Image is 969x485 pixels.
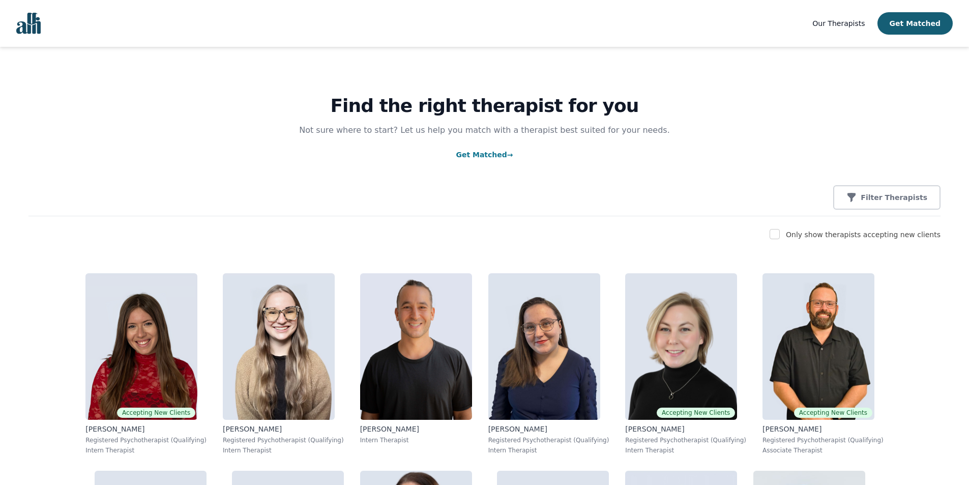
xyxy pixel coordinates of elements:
p: Registered Psychotherapist (Qualifying) [762,436,884,444]
span: Our Therapists [812,19,865,27]
button: Get Matched [877,12,953,35]
p: Registered Psychotherapist (Qualifying) [625,436,746,444]
p: Registered Psychotherapist (Qualifying) [85,436,207,444]
p: Intern Therapist [625,446,746,454]
p: [PERSON_NAME] [762,424,884,434]
p: [PERSON_NAME] [488,424,609,434]
p: [PERSON_NAME] [223,424,344,434]
a: Kavon_Banejad[PERSON_NAME]Intern Therapist [352,265,480,463]
p: Intern Therapist [360,436,472,444]
p: [PERSON_NAME] [85,424,207,434]
p: Intern Therapist [85,446,207,454]
button: Filter Therapists [833,185,941,210]
span: → [507,151,513,159]
span: Accepting New Clients [657,408,735,418]
a: Jocelyn_CrawfordAccepting New Clients[PERSON_NAME]Registered Psychotherapist (Qualifying)Intern T... [617,265,754,463]
p: Intern Therapist [488,446,609,454]
img: Vanessa_McCulloch [488,273,600,420]
img: alli logo [16,13,41,34]
a: Alisha_LevineAccepting New Clients[PERSON_NAME]Registered Psychotherapist (Qualifying)Intern Ther... [77,265,215,463]
img: Jocelyn_Crawford [625,273,737,420]
label: Only show therapists accepting new clients [786,231,941,239]
p: Filter Therapists [861,192,927,203]
p: Intern Therapist [223,446,344,454]
a: Get Matched [456,151,513,159]
a: Vanessa_McCulloch[PERSON_NAME]Registered Psychotherapist (Qualifying)Intern Therapist [480,265,618,463]
p: Not sure where to start? Let us help you match with a therapist best suited for your needs. [289,124,680,136]
span: Accepting New Clients [117,408,195,418]
p: Registered Psychotherapist (Qualifying) [488,436,609,444]
a: Our Therapists [812,17,865,30]
img: Alisha_Levine [85,273,197,420]
p: [PERSON_NAME] [360,424,472,434]
img: Faith_Woodley [223,273,335,420]
span: Accepting New Clients [794,408,872,418]
p: [PERSON_NAME] [625,424,746,434]
p: Registered Psychotherapist (Qualifying) [223,436,344,444]
a: Josh_CadieuxAccepting New Clients[PERSON_NAME]Registered Psychotherapist (Qualifying)Associate Th... [754,265,892,463]
img: Kavon_Banejad [360,273,472,420]
h1: Find the right therapist for you [28,96,941,116]
img: Josh_Cadieux [762,273,874,420]
a: Faith_Woodley[PERSON_NAME]Registered Psychotherapist (Qualifying)Intern Therapist [215,265,352,463]
p: Associate Therapist [762,446,884,454]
